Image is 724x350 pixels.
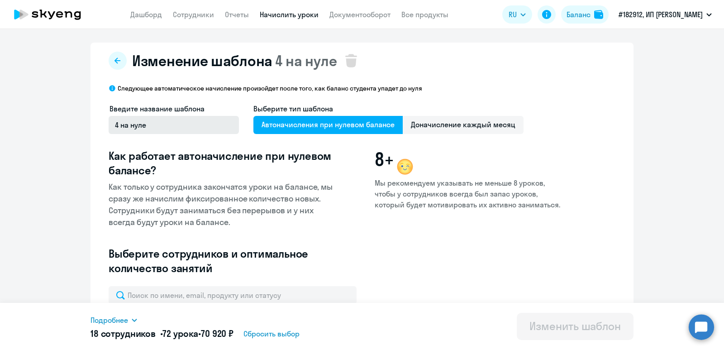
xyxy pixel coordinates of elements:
span: Автоначисления при нулевом балансе [253,116,403,134]
span: 72 урока [162,328,198,339]
a: Документооборот [329,10,391,19]
span: Подробнее [90,315,128,326]
p: Мы рекомендуем указывать не меньше 8 уроков, чтобы у сотрудников всегда был запас уроков, который... [375,177,561,210]
p: #182912, ИП [PERSON_NAME] [619,9,703,20]
span: Сбросить выбор [243,328,300,339]
span: 4 на нуле [275,52,337,70]
button: Изменить шаблон [517,313,633,340]
p: Следующее автоматическое начисление произойдет после того, как баланс студента упадет до нуля [118,84,422,92]
input: Поиск по имени, email, продукту или статусу [109,286,357,304]
a: Все продукты [401,10,448,19]
h4: Выберите тип шаблона [253,103,524,114]
span: Доначисление каждый месяц [403,116,524,134]
span: RU [509,9,517,20]
div: Изменить шаблон [529,319,621,333]
div: Баланс [567,9,591,20]
input: Без названия [109,116,239,134]
a: Дашборд [130,10,162,19]
span: 8+ [375,149,394,170]
span: 70 920 ₽ [201,328,233,339]
img: wink [394,156,416,177]
span: Изменение шаблона [132,52,272,70]
span: Введите название шаблона [110,104,205,113]
a: Отчеты [225,10,249,19]
button: #182912, ИП [PERSON_NAME] [614,4,716,25]
button: RU [502,5,532,24]
h3: Выберите сотрудников и оптимальное количество занятий [109,246,338,275]
button: Балансbalance [561,5,609,24]
a: Сотрудники [173,10,214,19]
h5: 18 сотрудников • • [90,327,233,340]
img: balance [594,10,603,19]
p: Как только у сотрудника закончатся уроки на балансе, мы сразу же начислим фиксированное количеств... [109,181,338,228]
a: Начислить уроки [260,10,319,19]
h3: Как работает автоначисление при нулевом балансе? [109,149,338,177]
